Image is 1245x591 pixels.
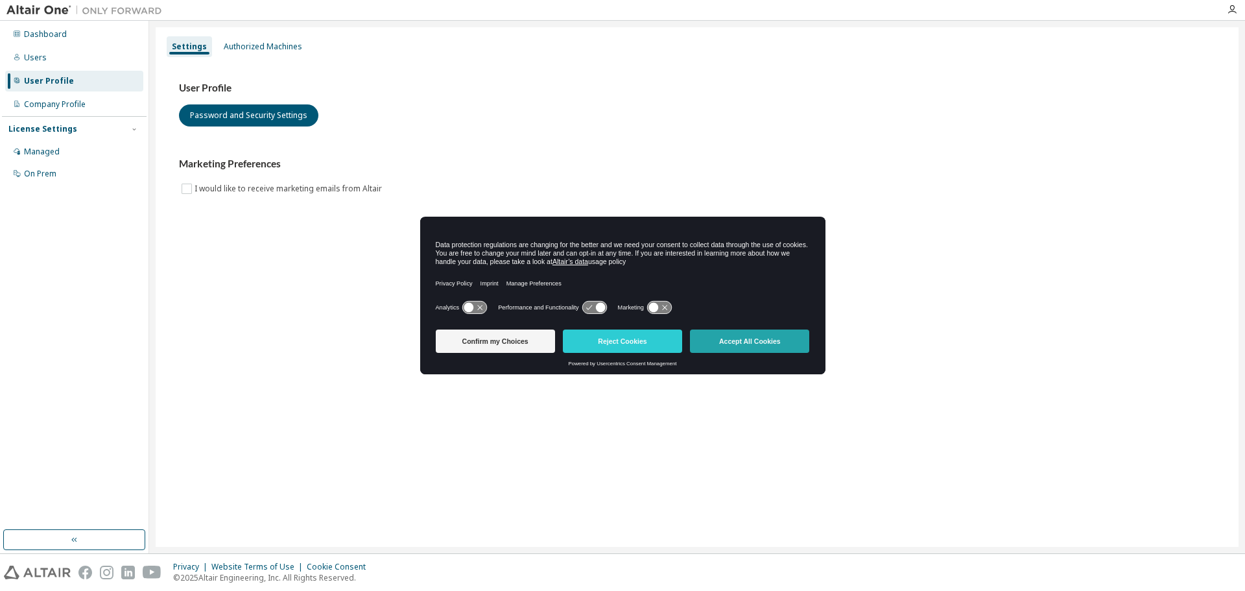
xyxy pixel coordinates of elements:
[173,572,373,583] p: © 2025 Altair Engineering, Inc. All Rights Reserved.
[100,566,113,579] img: instagram.svg
[24,169,56,179] div: On Prem
[121,566,135,579] img: linkedin.svg
[307,562,373,572] div: Cookie Consent
[4,566,71,579] img: altair_logo.svg
[172,42,207,52] div: Settings
[8,124,77,134] div: License Settings
[24,99,86,110] div: Company Profile
[78,566,92,579] img: facebook.svg
[179,104,318,127] button: Password and Security Settings
[195,181,385,197] label: I would like to receive marketing emails from Altair
[179,82,1215,95] h3: User Profile
[224,42,302,52] div: Authorized Machines
[24,147,60,157] div: Managed
[179,158,1215,171] h3: Marketing Preferences
[211,562,307,572] div: Website Terms of Use
[143,566,161,579] img: youtube.svg
[173,562,211,572] div: Privacy
[24,29,67,40] div: Dashboard
[6,4,169,17] img: Altair One
[24,76,74,86] div: User Profile
[24,53,47,63] div: Users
